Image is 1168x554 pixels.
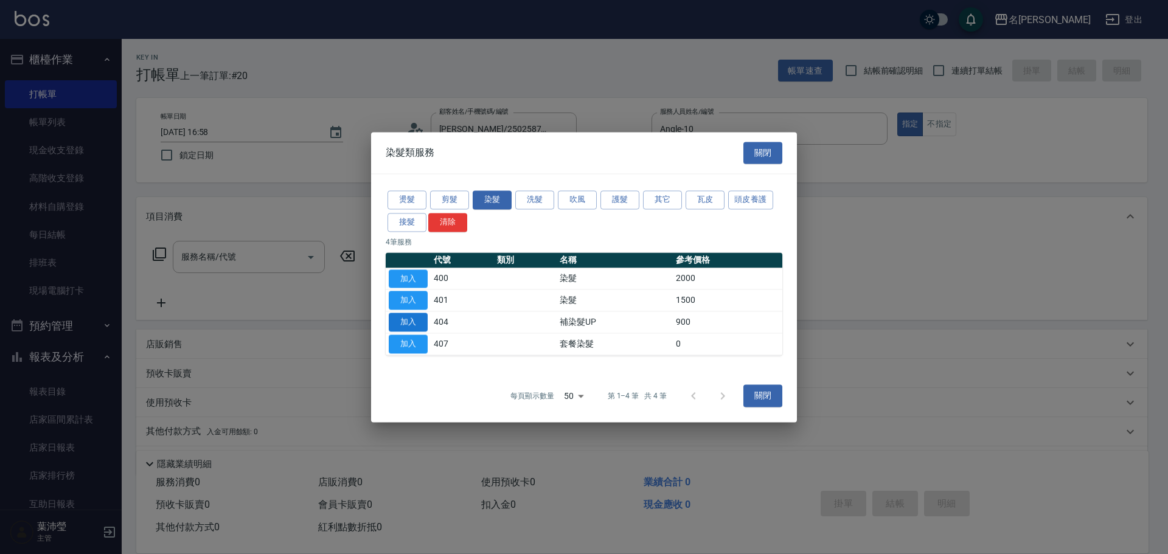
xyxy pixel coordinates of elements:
button: 加入 [389,291,428,310]
td: 染髮 [557,289,673,311]
button: 吹風 [558,190,597,209]
button: 接髮 [388,213,426,232]
div: 50 [559,379,588,412]
td: 900 [673,311,782,333]
button: 關閉 [743,385,782,407]
button: 加入 [389,313,428,331]
td: 補染髮UP [557,311,673,333]
button: 剪髮 [430,190,469,209]
button: 瓦皮 [686,190,725,209]
p: 4 筆服務 [386,237,782,248]
button: 清除 [428,213,467,232]
th: 代號 [431,252,494,268]
th: 參考價格 [673,252,782,268]
button: 加入 [389,334,428,353]
td: 0 [673,333,782,355]
p: 每頁顯示數量 [510,390,554,401]
td: 404 [431,311,494,333]
td: 2000 [673,268,782,289]
button: 染髮 [473,190,512,209]
button: 洗髮 [515,190,554,209]
th: 類別 [494,252,557,268]
span: 染髮類服務 [386,147,434,159]
button: 加入 [389,269,428,288]
th: 名稱 [557,252,673,268]
button: 關閉 [743,142,782,164]
td: 401 [431,289,494,311]
td: 400 [431,268,494,289]
td: 407 [431,333,494,355]
td: 染髮 [557,268,673,289]
button: 護髮 [600,190,639,209]
td: 套餐染髮 [557,333,673,355]
p: 第 1–4 筆 共 4 筆 [608,390,667,401]
button: 其它 [643,190,682,209]
button: 燙髮 [388,190,426,209]
button: 頭皮養護 [728,190,773,209]
td: 1500 [673,289,782,311]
